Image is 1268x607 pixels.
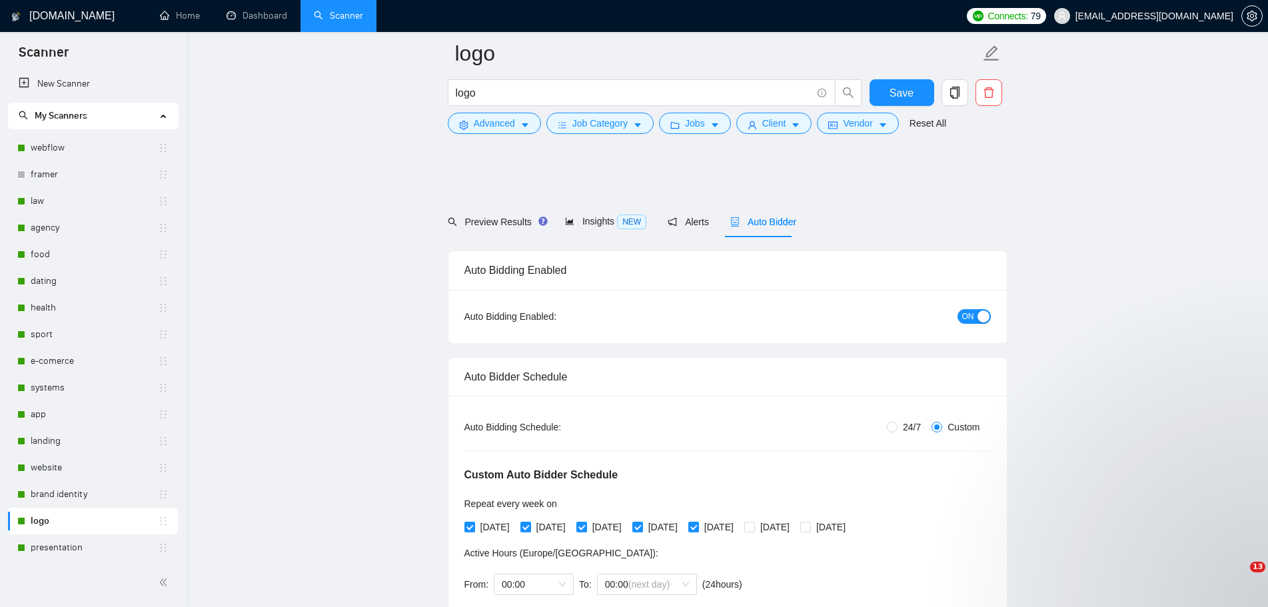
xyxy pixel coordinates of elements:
a: homeHome [160,10,200,21]
span: holder [158,356,169,366]
span: [DATE] [475,520,515,534]
button: idcardVendorcaret-down [817,113,898,134]
span: holder [158,409,169,420]
span: NEW [617,215,646,229]
span: ON [962,309,974,324]
a: searchScanner [314,10,363,21]
a: sport [31,321,158,348]
li: agency [8,215,178,241]
a: logo [31,508,158,534]
div: Auto Bidding Enabled [464,251,991,289]
span: Preview Results [448,217,544,227]
li: e-comerce [8,348,178,374]
button: settingAdvancedcaret-down [448,113,541,134]
span: double-left [159,576,172,589]
li: brand identity [8,481,178,508]
li: sport [8,321,178,348]
a: New Scanner [19,71,167,97]
span: holder [158,276,169,287]
button: delete [975,79,1002,106]
button: search [835,79,862,106]
span: user [1057,11,1067,21]
a: website [31,454,158,481]
span: [DATE] [811,520,851,534]
span: caret-down [791,120,800,130]
li: app [8,401,178,428]
a: dashboardDashboard [227,10,287,21]
span: ( 24 hours) [702,579,742,590]
span: 79 [1031,9,1041,23]
a: dating [31,268,158,295]
button: setting [1241,5,1263,27]
span: [DATE] [699,520,739,534]
span: setting [459,120,468,130]
span: Custom [942,420,985,434]
a: setting [1241,11,1263,21]
span: user [748,120,757,130]
span: delete [976,87,1001,99]
span: My Scanners [19,110,87,121]
input: Search Freelance Jobs... [456,85,812,101]
span: Insights [565,216,646,227]
span: bars [558,120,567,130]
span: From: [464,579,489,590]
a: law [31,188,158,215]
li: New Scanner [8,71,178,97]
span: setting [1242,11,1262,21]
div: Auto Bidder Schedule [464,358,991,396]
button: copy [942,79,968,106]
span: Vendor [843,116,872,131]
span: notification [668,217,677,227]
span: holder [158,436,169,446]
img: logo [11,6,21,27]
span: holder [158,489,169,500]
span: Repeat every week on [464,498,557,509]
li: systems [8,374,178,401]
span: Job Category [572,116,628,131]
li: landing [8,428,178,454]
span: Connects: [987,9,1027,23]
span: To: [579,579,592,590]
a: Reset All [910,116,946,131]
li: health [8,295,178,321]
a: presentation [31,534,158,561]
span: Jobs [685,116,705,131]
li: food [8,241,178,268]
button: folderJobscaret-down [659,113,731,134]
span: caret-down [710,120,720,130]
button: Save [870,79,934,106]
span: holder [158,462,169,473]
span: (next day) [628,579,670,590]
li: webflow [8,135,178,161]
a: app [31,401,158,428]
span: edit [983,45,1000,62]
a: e-comerce [31,348,158,374]
span: holder [158,223,169,233]
img: upwork-logo.png [973,11,983,21]
span: Save [890,85,914,101]
a: food [31,241,158,268]
span: caret-down [520,120,530,130]
a: webflow [31,135,158,161]
li: framer [8,161,178,188]
span: 24/7 [898,420,926,434]
input: Scanner name... [455,37,980,70]
span: Client [762,116,786,131]
span: folder [670,120,680,130]
a: landing [31,428,158,454]
span: [DATE] [531,520,571,534]
button: userClientcaret-down [736,113,812,134]
span: holder [158,303,169,313]
span: holder [158,249,169,260]
a: brand identity [31,481,158,508]
span: search [19,111,28,120]
div: Auto Bidding Schedule: [464,420,640,434]
button: barsJob Categorycaret-down [546,113,654,134]
span: caret-down [878,120,888,130]
span: idcard [828,120,838,130]
span: My Scanners [35,110,87,121]
span: caret-down [633,120,642,130]
span: Active Hours ( Europe/[GEOGRAPHIC_DATA] ): [464,548,658,558]
span: holder [158,542,169,553]
li: dating [8,268,178,295]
